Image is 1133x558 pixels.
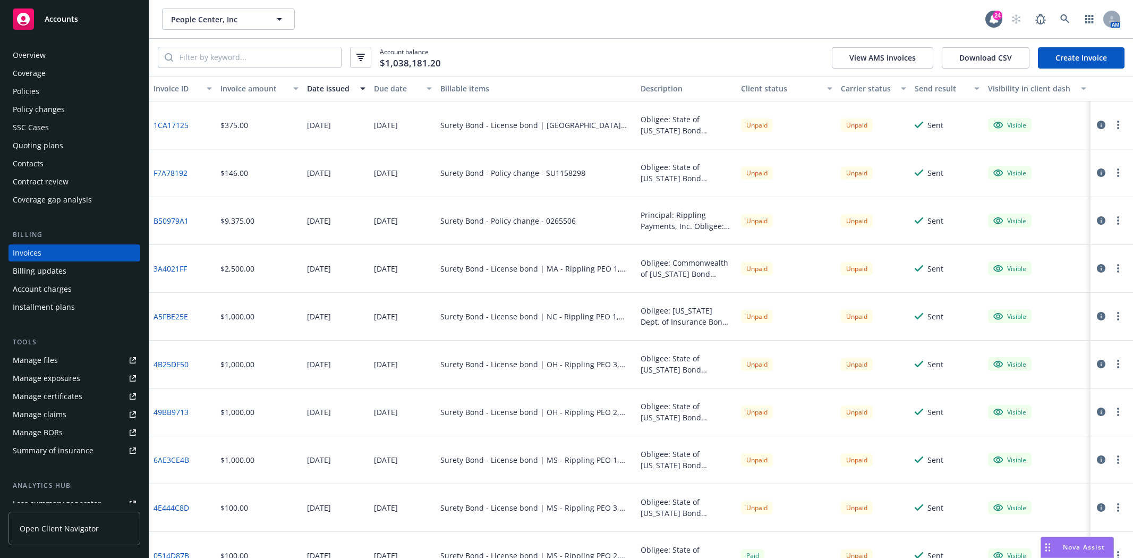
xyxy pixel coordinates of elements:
div: Date issued [307,83,354,94]
div: Visibility in client dash [988,83,1075,94]
div: Contract review [13,173,69,190]
div: Visible [993,168,1026,177]
div: Surety Bond - License bond | MA - Rippling PEO 1, Inc. - SU1159884 [440,263,632,274]
div: Sent [927,407,943,418]
div: Sent [927,215,943,226]
a: 4B25DF50 [154,359,189,370]
div: Manage exposures [13,370,80,387]
div: Unpaid [841,453,873,467]
span: Manage exposures [8,370,140,387]
div: Tools [8,337,140,348]
div: Obligee: State of [US_STATE] Bond Amount: $126,575.00 Withholding Tax Surety Bond Principal: Ripp... [641,162,732,184]
div: Obligee: Commonwealth of [US_STATE] Bond Amount: $250,000 Professional Employer Organization Prin... [641,257,732,280]
a: Overview [8,47,140,64]
div: $9,375.00 [220,215,254,226]
div: Obligee: State of [US_STATE] Bond Amount: $100,000 Professional Employer Organization Principal: ... [641,353,732,375]
a: SSC Cases [8,119,140,136]
div: [DATE] [307,407,331,418]
div: Visible [993,311,1026,321]
div: Visible [993,503,1026,512]
a: 4E444C8D [154,502,189,513]
div: Visible [993,359,1026,369]
div: Surety Bond - License bond | MS - Rippling PEO 3, Inc. - SU1158300 [440,502,632,513]
a: F7A78192 [154,167,188,179]
div: [DATE] [374,263,398,274]
a: Contract review [8,173,140,190]
div: [DATE] [374,407,398,418]
div: $2,500.00 [220,263,254,274]
div: $1,000.00 [220,311,254,322]
div: Unpaid [841,119,873,132]
div: $1,000.00 [220,359,254,370]
span: Account balance [380,47,441,67]
div: Unpaid [841,262,873,275]
a: Manage files [8,352,140,369]
button: View AMS invoices [832,47,933,69]
input: Filter by keyword... [173,47,341,67]
div: [DATE] [307,359,331,370]
a: Manage certificates [8,388,140,405]
div: Sent [927,454,943,466]
a: Report a Bug [1030,9,1051,30]
div: Visible [993,120,1026,130]
div: $146.00 [220,167,248,179]
div: Description [641,83,732,94]
a: Loss summary generator [8,495,140,512]
a: Coverage [8,65,140,82]
div: Coverage [13,65,46,82]
button: Nova Assist [1041,537,1114,558]
div: Surety Bond - License bond | NC - Rippling PEO 1, Inc. - SU1159883 [440,311,632,322]
div: Surety Bond - License bond | OH - Rippling PEO 2, Inc. - SU1159881 [440,407,632,418]
div: [DATE] [374,359,398,370]
a: B50979A1 [154,215,189,226]
button: Visibility in client dash [984,76,1091,102]
button: Client status [737,76,837,102]
div: Unpaid [841,501,873,514]
div: Unpaid [741,358,773,371]
div: [DATE] [307,502,331,513]
a: Start snowing [1006,9,1027,30]
div: [DATE] [307,167,331,179]
div: [DATE] [307,311,331,322]
a: Contacts [8,155,140,172]
div: Unpaid [841,405,873,419]
div: $100.00 [220,502,248,513]
div: Summary of insurance [13,442,93,459]
div: Drag to move [1041,537,1054,557]
div: Surety Bond - License bond | OH - Rippling PEO 3, Inc. - SU1159882 [440,359,632,370]
div: [DATE] [307,454,331,466]
button: People Center, Inc [162,9,295,30]
div: Invoice ID [154,83,200,94]
div: Unpaid [741,262,773,275]
div: Obligee: State of [US_STATE] Bond Amount: $25,000 Sellers of Travel Bond Principal: Rippling Trav... [641,114,732,136]
div: Contacts [13,155,44,172]
div: Manage claims [13,406,66,423]
a: Summary of insurance [8,442,140,459]
div: Sent [927,167,943,179]
a: 1CA17125 [154,120,189,131]
div: Policy changes [13,101,65,118]
div: Due date [374,83,421,94]
div: [DATE] [374,215,398,226]
a: Installment plans [8,299,140,316]
div: Unpaid [741,166,773,180]
a: Policy changes [8,101,140,118]
div: SSC Cases [13,119,49,136]
span: Open Client Navigator [20,523,99,534]
a: Invoices [8,244,140,261]
div: Policies [13,83,39,100]
div: Unpaid [741,501,773,514]
span: Nova Assist [1063,543,1105,552]
div: Unpaid [741,214,773,227]
button: Invoice amount [216,76,303,102]
div: Billing [8,230,140,240]
div: [DATE] [307,263,331,274]
a: Billing updates [8,263,140,280]
div: Unpaid [741,119,773,132]
a: Switch app [1079,9,1100,30]
div: Unpaid [741,405,773,419]
div: [DATE] [374,454,398,466]
span: Accounts [45,15,78,23]
div: Unpaid [841,214,873,227]
div: Visible [993,407,1026,417]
